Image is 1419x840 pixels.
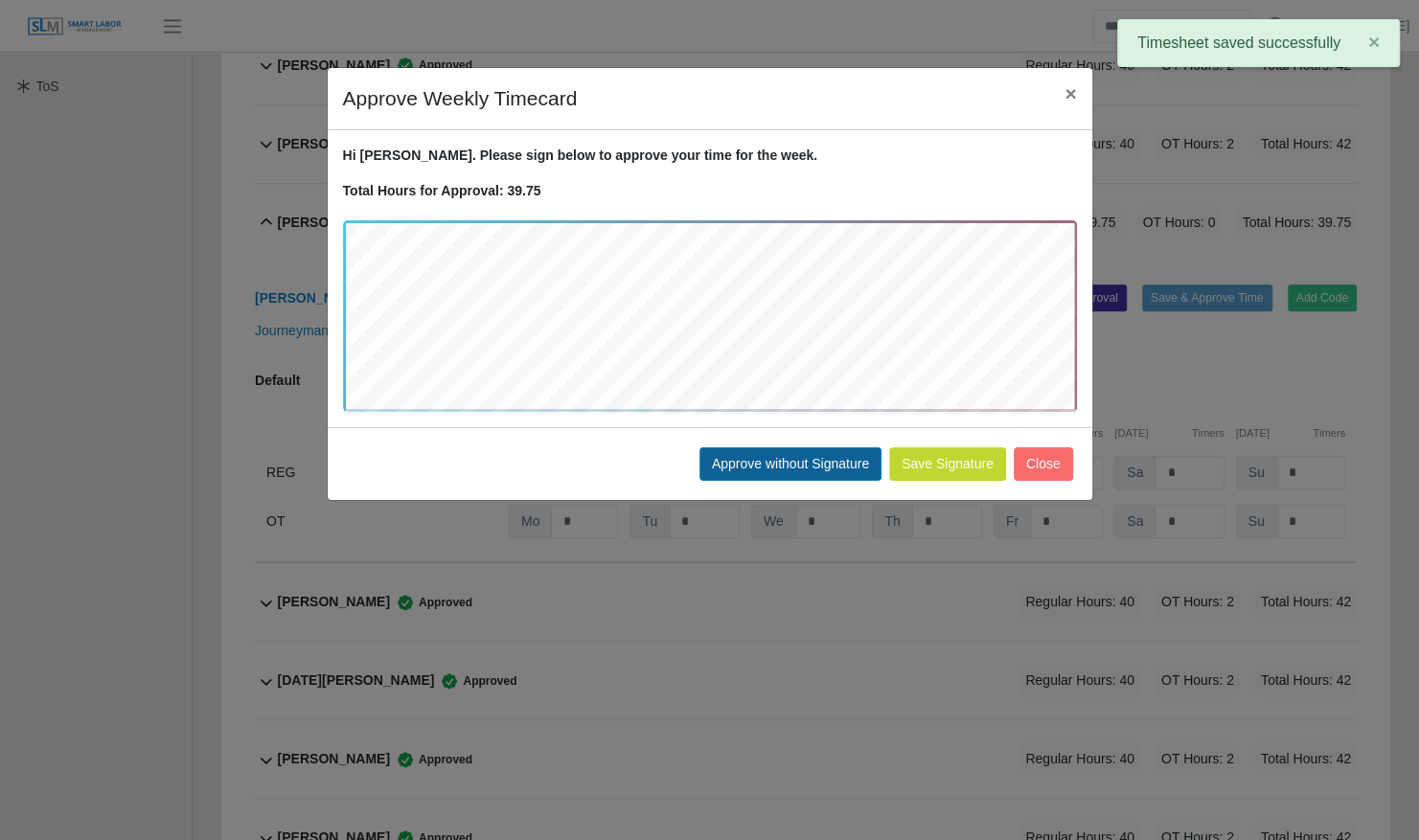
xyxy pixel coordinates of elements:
button: Approve without Signature [699,447,881,481]
strong: Total Hours for Approval: 39.75 [343,183,541,198]
h4: Approve Weekly Timecard [343,83,578,114]
span: × [1368,31,1380,53]
button: Save Signature [889,447,1006,481]
button: Close [1049,68,1091,119]
button: Close [1014,447,1073,481]
div: Timesheet saved successfully [1117,19,1400,67]
span: × [1064,82,1076,104]
strong: Hi [PERSON_NAME]. Please sign below to approve your time for the week. [343,148,818,163]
